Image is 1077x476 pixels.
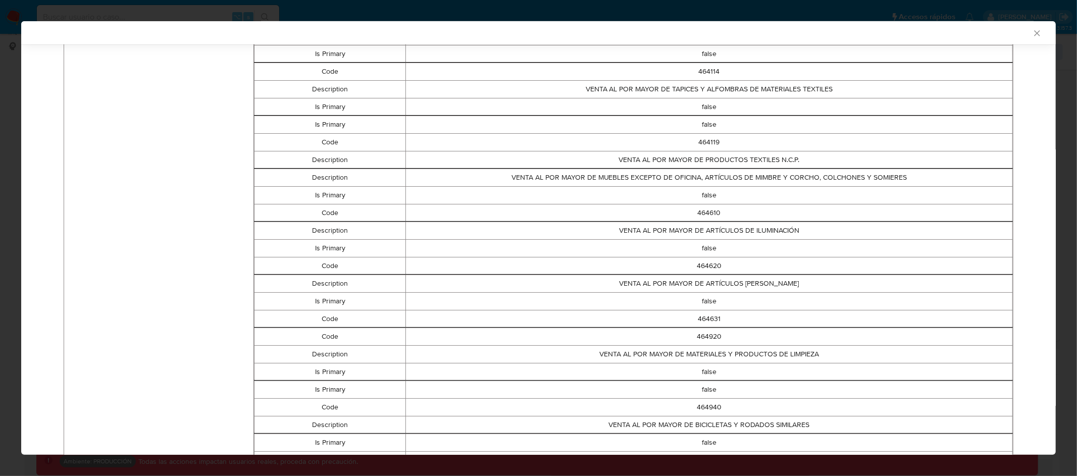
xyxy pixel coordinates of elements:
[406,328,1013,345] td: 464920
[254,416,406,434] td: Description
[254,222,406,239] td: Description
[254,169,406,186] td: Description
[254,310,406,328] td: Code
[406,451,1013,469] td: 464950
[21,21,1056,455] div: closure-recommendation-modal
[254,381,406,398] td: Is Primary
[254,186,406,204] td: Is Primary
[254,451,406,469] td: Code
[406,398,1013,416] td: 464940
[254,63,406,80] td: Code
[406,45,1013,63] td: false
[406,151,1013,169] td: VENTA AL POR MAYOR DE PRODUCTOS TEXTILES N.C.P.
[254,398,406,416] td: Code
[254,204,406,222] td: Code
[254,80,406,98] td: Description
[406,80,1013,98] td: VENTA AL POR MAYOR DE TAPICES Y ALFOMBRAS DE MATERIALES TEXTILES
[406,63,1013,80] td: 464114
[254,45,406,63] td: Is Primary
[406,222,1013,239] td: VENTA AL POR MAYOR DE ARTÍCULOS DE ILUMINACIÓN
[406,169,1013,186] td: VENTA AL POR MAYOR DE MUEBLES EXCEPTO DE OFICINA, ARTÍCULOS DE MIMBRE Y CORCHO, COLCHONES Y SOMIERES
[406,310,1013,328] td: 464631
[254,133,406,151] td: Code
[254,363,406,381] td: Is Primary
[406,381,1013,398] td: false
[406,116,1013,133] td: false
[406,98,1013,116] td: false
[406,133,1013,151] td: 464119
[254,98,406,116] td: Is Primary
[406,434,1013,451] td: false
[254,239,406,257] td: Is Primary
[406,363,1013,381] td: false
[254,345,406,363] td: Description
[406,257,1013,275] td: 464620
[254,328,406,345] td: Code
[254,257,406,275] td: Code
[406,275,1013,292] td: VENTA AL POR MAYOR DE ARTÍCULOS [PERSON_NAME]
[254,292,406,310] td: Is Primary
[406,416,1013,434] td: VENTA AL POR MAYOR DE BICICLETAS Y RODADOS SIMILARES
[254,151,406,169] td: Description
[406,239,1013,257] td: false
[254,116,406,133] td: Is Primary
[254,434,406,451] td: Is Primary
[1032,28,1041,37] button: Cerrar ventana
[254,275,406,292] td: Description
[406,186,1013,204] td: false
[406,204,1013,222] td: 464610
[406,345,1013,363] td: VENTA AL POR MAYOR DE MATERIALES Y PRODUCTOS DE LIMPIEZA
[406,292,1013,310] td: false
